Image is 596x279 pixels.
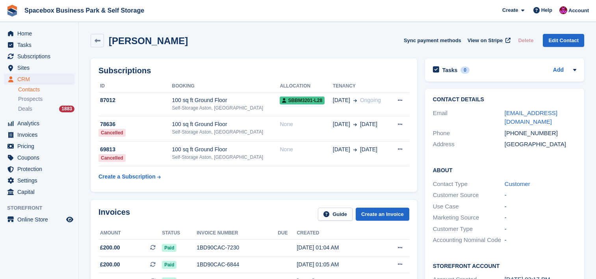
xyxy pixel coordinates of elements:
[541,6,552,14] span: Help
[17,39,65,50] span: Tasks
[100,244,120,252] span: £200.00
[4,214,74,225] a: menu
[468,37,503,45] span: View on Stripe
[17,74,65,85] span: CRM
[505,110,557,125] a: [EMAIL_ADDRESS][DOMAIN_NAME]
[559,6,567,14] img: Shitika Balanath
[4,186,74,197] a: menu
[433,97,576,103] h2: Contact Details
[7,204,78,212] span: Storefront
[17,129,65,140] span: Invoices
[505,213,576,222] div: -
[17,51,65,62] span: Subscriptions
[515,34,537,47] button: Delete
[172,145,280,154] div: 100 sq ft Ground Floor
[162,227,197,240] th: Status
[98,145,172,154] div: 69813
[280,97,325,104] span: SBBM3201-L28
[433,202,505,211] div: Use Case
[333,120,350,128] span: [DATE]
[356,208,409,221] a: Create an Invoice
[4,74,74,85] a: menu
[433,109,505,126] div: Email
[333,80,390,93] th: Tenancy
[98,129,126,137] div: Cancelled
[17,141,65,152] span: Pricing
[553,66,564,75] a: Add
[297,260,377,269] div: [DATE] 01:05 AM
[109,35,188,46] h2: [PERSON_NAME]
[197,260,278,269] div: 1BD90CAC-6844
[4,164,74,175] a: menu
[433,166,576,174] h2: About
[502,6,518,14] span: Create
[98,80,172,93] th: ID
[433,236,505,245] div: Accounting Nominal Code
[433,129,505,138] div: Phone
[280,120,332,128] div: None
[4,51,74,62] a: menu
[433,225,505,234] div: Customer Type
[162,261,176,269] span: Paid
[59,106,74,112] div: 1883
[433,213,505,222] div: Marketing Source
[65,215,74,224] a: Preview store
[18,86,74,93] a: Contacts
[433,140,505,149] div: Address
[4,152,74,163] a: menu
[17,62,65,73] span: Sites
[17,164,65,175] span: Protection
[197,244,278,252] div: 1BD90CAC-7230
[17,175,65,186] span: Settings
[404,34,461,47] button: Sync payment methods
[4,141,74,152] a: menu
[17,118,65,129] span: Analytics
[172,120,280,128] div: 100 sq ft Ground Floor
[460,67,470,74] div: 0
[4,129,74,140] a: menu
[18,105,74,113] a: Deals 1883
[6,5,18,17] img: stora-icon-8386f47178a22dfd0bd8f6a31ec36ba5ce8667c1dd55bd0f319d3a0aa187defe.svg
[98,154,126,162] div: Cancelled
[360,120,377,128] span: [DATE]
[98,120,172,128] div: 78636
[4,175,74,186] a: menu
[333,145,350,154] span: [DATE]
[18,95,43,103] span: Prospects
[442,67,458,74] h2: Tasks
[17,214,65,225] span: Online Store
[280,80,332,93] th: Allocation
[4,28,74,39] a: menu
[505,191,576,200] div: -
[505,180,530,187] a: Customer
[505,140,576,149] div: [GEOGRAPHIC_DATA]
[18,95,74,103] a: Prospects
[280,145,332,154] div: None
[433,191,505,200] div: Customer Source
[172,154,280,161] div: Self-Storage Aston, [GEOGRAPHIC_DATA]
[297,244,377,252] div: [DATE] 01:04 AM
[162,244,176,252] span: Paid
[17,28,65,39] span: Home
[4,118,74,129] a: menu
[98,208,130,221] h2: Invoices
[505,202,576,211] div: -
[17,186,65,197] span: Capital
[100,260,120,269] span: £200.00
[21,4,147,17] a: Spacebox Business Park & Self Storage
[4,62,74,73] a: menu
[505,236,576,245] div: -
[17,152,65,163] span: Coupons
[568,7,589,15] span: Account
[98,169,161,184] a: Create a Subscription
[360,145,377,154] span: [DATE]
[98,227,162,240] th: Amount
[98,173,156,181] div: Create a Subscription
[360,97,381,103] span: Ongoing
[172,80,280,93] th: Booking
[543,34,584,47] a: Edit Contact
[505,225,576,234] div: -
[98,96,172,104] div: 87012
[197,227,278,240] th: Invoice number
[433,180,505,189] div: Contact Type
